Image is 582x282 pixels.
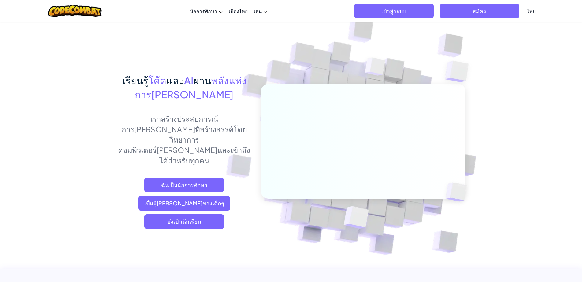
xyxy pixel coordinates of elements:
[122,74,148,86] font: เรียนรู้
[226,3,251,19] a: เมืองไทย
[473,7,486,14] font: สมัคร
[433,46,486,97] img: ลูกบาศก์ทับซ้อนกัน
[254,8,262,14] font: เล่น
[353,45,397,91] img: ลูกบาศก์ทับซ้อนกัน
[144,178,224,192] a: ฉันเป็นนักการศึกษา
[251,3,270,19] a: เล่น
[381,7,406,14] font: เข้าสู่ระบบ
[184,74,193,86] font: AI
[440,4,519,18] button: สมัคร
[193,74,211,86] font: ผ่าน
[166,74,184,86] font: และ
[148,74,166,86] font: โค้ด
[167,218,201,225] font: ยังเป็นนักเรียน
[524,3,539,19] a: ไทย
[328,193,383,244] img: ลูกบาศก์ทับซ้อนกัน
[354,4,434,18] button: เข้าสู่ระบบ
[527,8,536,14] font: ไทย
[229,8,248,14] font: เมืองไทย
[118,114,250,165] font: เราสร้างประสบการณ์การ[PERSON_NAME]ที่สร้างสรรค์โดยวิทยาการคอมพิวเตอร์[PERSON_NAME]และเข้าถึงได้สำ...
[138,196,230,211] a: เป็นผู้[PERSON_NAME]ของเด็กๆ
[144,214,224,229] button: ยังเป็นนักเรียน
[161,181,207,188] font: ฉันเป็นนักการศึกษา
[144,200,224,207] font: เป็นผู้[PERSON_NAME]ของเด็กๆ
[435,170,481,214] img: ลูกบาศก์ทับซ้อนกัน
[190,8,217,14] font: นักการศึกษา
[187,3,226,19] a: นักการศึกษา
[48,5,102,17] img: โลโก้ CodeCombat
